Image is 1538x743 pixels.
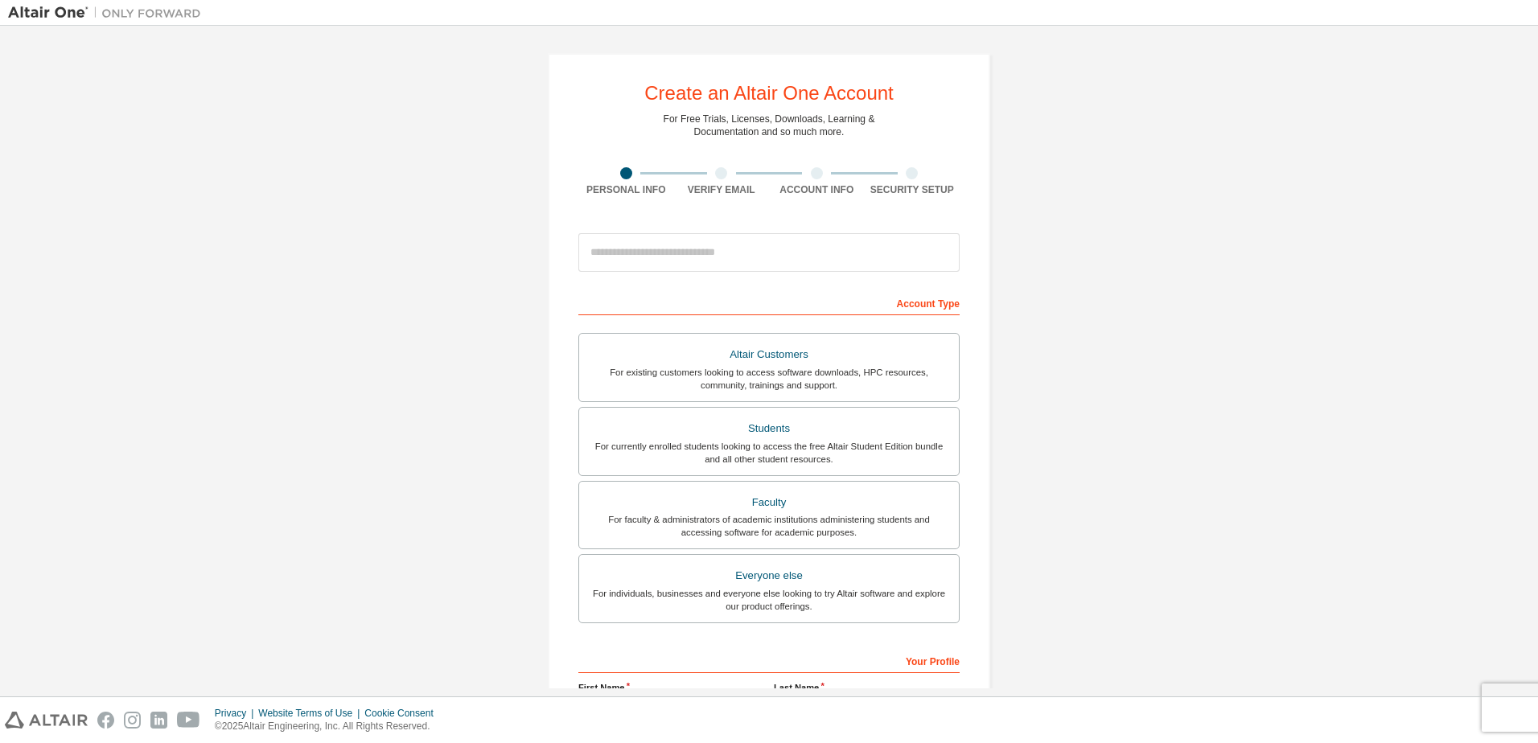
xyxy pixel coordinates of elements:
[215,707,258,720] div: Privacy
[124,712,141,729] img: instagram.svg
[578,647,960,673] div: Your Profile
[589,564,949,587] div: Everyone else
[578,681,764,694] label: First Name
[589,417,949,440] div: Students
[589,587,949,613] div: For individuals, businesses and everyone else looking to try Altair software and explore our prod...
[578,183,674,196] div: Personal Info
[5,712,88,729] img: altair_logo.svg
[664,113,875,138] div: For Free Trials, Licenses, Downloads, Learning & Documentation and so much more.
[578,289,960,315] div: Account Type
[589,491,949,514] div: Faculty
[258,707,364,720] div: Website Terms of Use
[589,366,949,392] div: For existing customers looking to access software downloads, HPC resources, community, trainings ...
[774,681,960,694] label: Last Name
[644,84,894,103] div: Create an Altair One Account
[215,720,443,733] p: © 2025 Altair Engineering, Inc. All Rights Reserved.
[150,712,167,729] img: linkedin.svg
[589,440,949,466] div: For currently enrolled students looking to access the free Altair Student Edition bundle and all ...
[8,5,209,21] img: Altair One
[865,183,960,196] div: Security Setup
[769,183,865,196] div: Account Info
[177,712,200,729] img: youtube.svg
[364,707,442,720] div: Cookie Consent
[589,513,949,539] div: For faculty & administrators of academic institutions administering students and accessing softwa...
[97,712,114,729] img: facebook.svg
[589,343,949,366] div: Altair Customers
[674,183,770,196] div: Verify Email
